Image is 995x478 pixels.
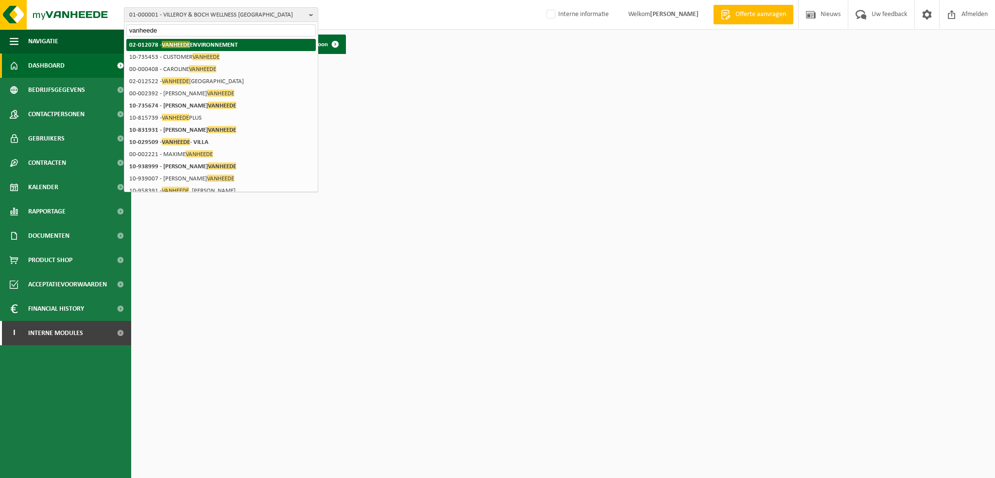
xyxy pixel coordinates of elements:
[126,24,316,36] input: Zoeken naar gekoppelde vestigingen
[28,29,58,53] span: Navigatie
[162,187,189,194] span: VANHEEDE
[129,126,236,133] strong: 10-831931 - [PERSON_NAME]
[28,321,83,345] span: Interne modules
[192,53,220,60] span: VANHEEDE
[129,8,305,22] span: 01-000001 - VILLEROY & BOCH WELLNESS [GEOGRAPHIC_DATA]
[545,7,609,22] label: Interne informatie
[28,224,69,248] span: Documenten
[208,162,236,170] span: VANHEEDE
[126,112,316,124] li: 10-815739 - PLUS
[208,102,236,109] span: VANHEEDE
[126,75,316,88] li: 02-012522 - [GEOGRAPHIC_DATA]
[713,5,793,24] a: Offerte aanvragen
[162,138,190,145] span: VANHEEDE
[186,150,213,158] span: VANHEEDE
[650,11,699,18] strong: [PERSON_NAME]
[129,162,236,170] strong: 10-938999 - [PERSON_NAME]
[28,126,65,151] span: Gebruikers
[28,248,72,272] span: Product Shop
[28,53,65,78] span: Dashboard
[208,126,236,133] span: VANHEEDE
[28,102,85,126] span: Contactpersonen
[162,77,189,85] span: VANHEEDE
[733,10,789,19] span: Offerte aanvragen
[129,138,208,145] strong: 10-029509 - - VILLA
[28,78,85,102] span: Bedrijfsgegevens
[28,272,107,297] span: Acceptatievoorwaarden
[28,297,84,321] span: Financial History
[129,41,238,48] strong: 02-012078 - ENVIRONNEMENT
[126,185,316,197] li: 10-958391 - , [PERSON_NAME]
[124,7,318,22] button: 01-000001 - VILLEROY & BOCH WELLNESS [GEOGRAPHIC_DATA]
[308,35,345,54] a: Toon
[162,114,189,121] span: VANHEEDE
[189,65,216,72] span: VANHEEDE
[28,199,66,224] span: Rapportage
[28,151,66,175] span: Contracten
[315,41,328,48] span: Toon
[162,41,190,48] span: VANHEEDE
[10,321,18,345] span: I
[126,63,316,75] li: 00-000408 - CAROLINE
[126,148,316,160] li: 00-002221 - MAXIME
[129,102,236,109] strong: 10-735674 - [PERSON_NAME]
[207,89,234,97] span: VANHEEDE
[126,88,316,100] li: 00-002392 - [PERSON_NAME]
[207,175,234,182] span: VANHEEDE
[126,173,316,185] li: 10-939007 - [PERSON_NAME]
[28,175,58,199] span: Kalender
[126,51,316,63] li: 10-735453 - CUSTOMER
